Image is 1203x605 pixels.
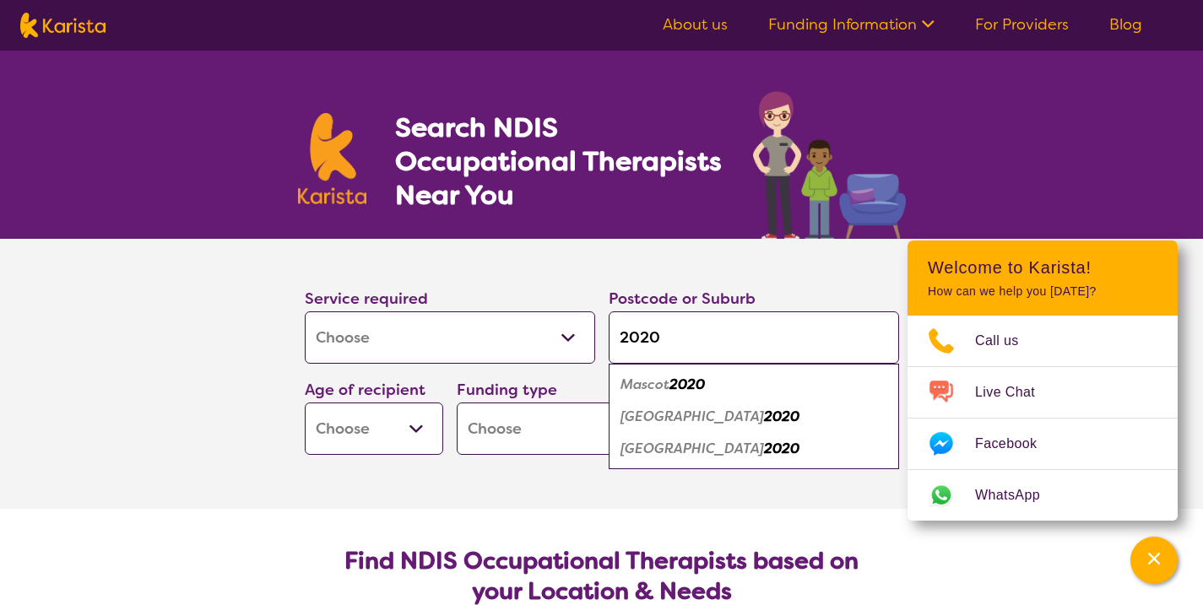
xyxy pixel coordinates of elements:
[928,257,1157,278] h2: Welcome to Karista!
[768,14,935,35] a: Funding Information
[395,111,723,212] h1: Search NDIS Occupational Therapists Near You
[1109,14,1142,35] a: Blog
[669,375,705,393] em: 2020
[975,380,1055,405] span: Live Chat
[663,14,728,35] a: About us
[620,440,764,457] em: [GEOGRAPHIC_DATA]
[617,369,891,401] div: Mascot 2020
[609,289,756,309] label: Postcode or Suburb
[908,316,1178,521] ul: Choose channel
[753,91,906,239] img: occupational-therapy
[764,440,799,457] em: 2020
[298,113,367,204] img: Karista logo
[620,375,669,393] em: Mascot
[305,289,428,309] label: Service required
[617,433,891,465] div: Sydney International Airport 2020
[975,328,1039,354] span: Call us
[609,311,899,364] input: Type
[975,483,1060,508] span: WhatsApp
[908,240,1178,521] div: Channel Menu
[620,408,764,425] em: [GEOGRAPHIC_DATA]
[305,380,425,400] label: Age of recipient
[975,431,1057,456] span: Facebook
[975,14,1069,35] a: For Providers
[457,380,557,400] label: Funding type
[908,470,1178,521] a: Web link opens in a new tab.
[928,284,1157,299] p: How can we help you [DATE]?
[20,13,106,38] img: Karista logo
[617,401,891,433] div: Sydney Domestic Airport 2020
[764,408,799,425] em: 2020
[1130,537,1178,584] button: Channel Menu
